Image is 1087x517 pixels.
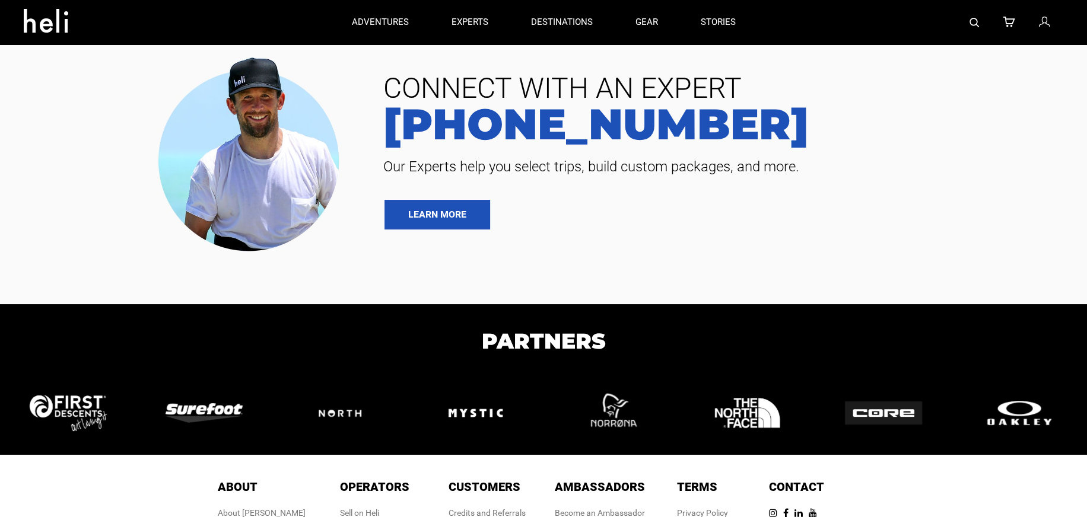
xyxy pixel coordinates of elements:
[301,393,379,433] img: logo
[531,16,593,28] p: destinations
[218,480,258,494] span: About
[374,74,1069,103] span: CONNECT WITH AN EXPERT
[352,16,409,28] p: adventures
[555,480,645,494] span: Ambassadors
[384,200,490,229] a: LEARN MORE
[769,480,824,494] span: Contact
[452,16,488,28] p: experts
[149,47,357,257] img: contact our team
[845,401,922,425] img: logo
[438,376,513,450] img: logo
[374,103,1069,145] a: [PHONE_NUMBER]
[166,403,243,422] img: logo
[340,480,409,494] span: Operators
[30,395,107,430] img: logo
[710,376,784,450] img: logo
[449,480,520,494] span: Customers
[981,398,1058,428] img: logo
[970,18,979,27] img: search-bar-icon.svg
[374,157,1069,176] span: Our Experts help you select trips, build custom packages, and more.
[574,376,649,450] img: logo
[677,480,717,494] span: Terms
